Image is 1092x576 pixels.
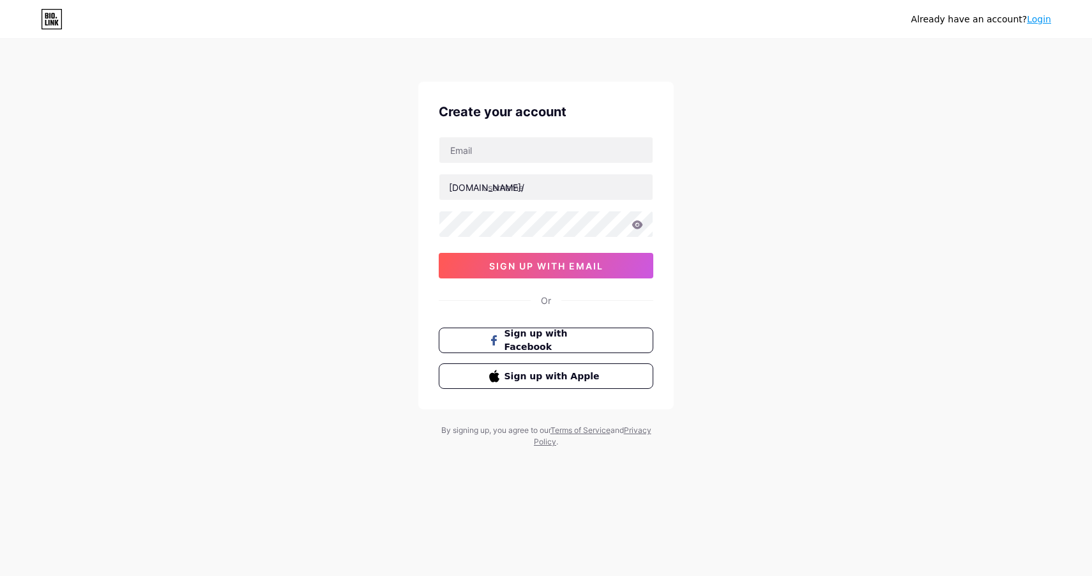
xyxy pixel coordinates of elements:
[550,425,610,435] a: Terms of Service
[489,261,603,271] span: sign up with email
[504,370,603,383] span: Sign up with Apple
[437,425,655,448] div: By signing up, you agree to our and .
[541,294,551,307] div: Or
[1027,14,1051,24] a: Login
[439,363,653,389] button: Sign up with Apple
[439,253,653,278] button: sign up with email
[911,13,1051,26] div: Already have an account?
[439,328,653,353] button: Sign up with Facebook
[504,327,603,354] span: Sign up with Facebook
[439,102,653,121] div: Create your account
[449,181,524,194] div: [DOMAIN_NAME]/
[439,137,653,163] input: Email
[439,174,653,200] input: username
